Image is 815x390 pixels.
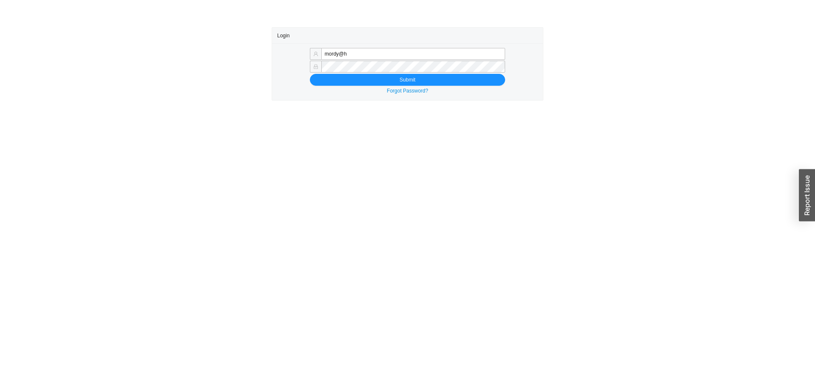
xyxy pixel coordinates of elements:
[310,74,505,86] button: Submit
[277,28,538,43] div: Login
[399,76,415,84] span: Submit
[313,64,318,69] span: lock
[387,88,428,94] a: Forgot Password?
[313,51,318,56] span: user
[321,48,505,60] input: Email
